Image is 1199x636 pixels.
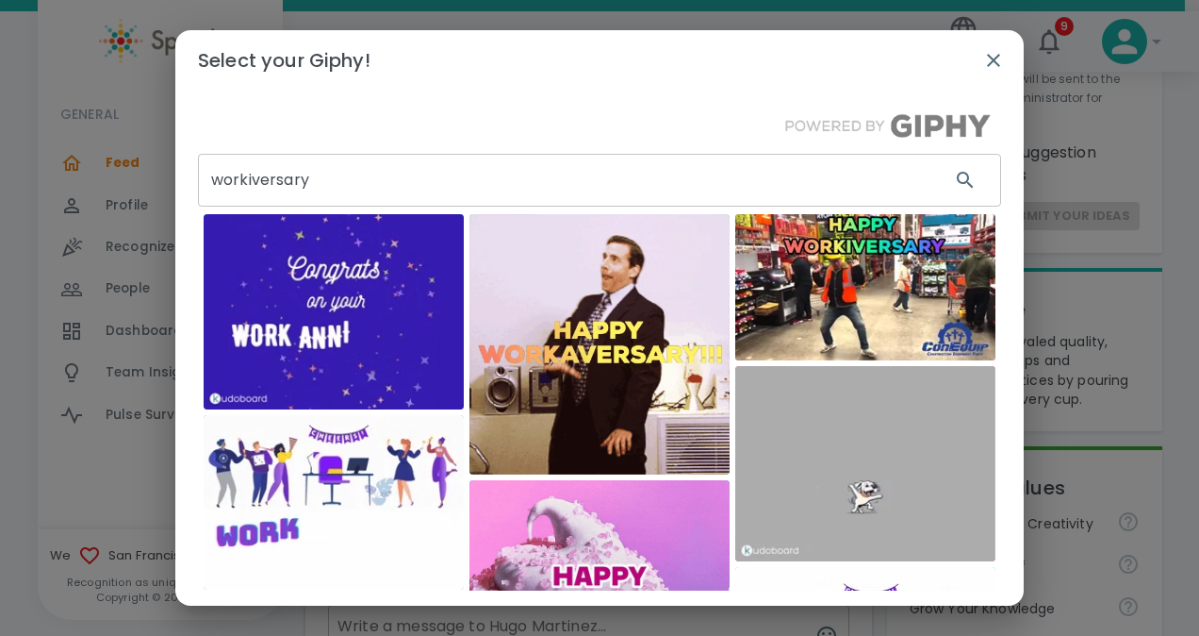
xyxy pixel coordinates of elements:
h2: Select your Giphy! [175,30,1024,91]
img: Kudoboard GIF [204,214,464,410]
img: Powered by GIPHY [775,113,1001,139]
img: Work Anniversary GIF by Homespire Mortgage [204,415,464,590]
img: Happy Anniversary Dancing GIF by ConEquip Parts [735,214,995,360]
img: Work Anniversary GIF [469,214,730,475]
input: What do you want to search? [198,154,935,207]
img: Kudoboard GIF [735,366,995,561]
